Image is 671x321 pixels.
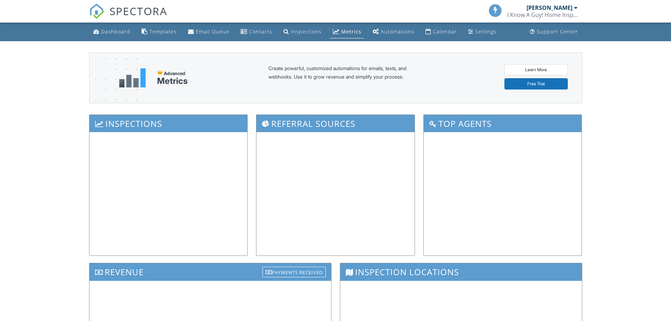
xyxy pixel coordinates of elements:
[433,28,457,35] div: Calendar
[262,267,326,277] div: Payments Received
[139,25,180,38] a: Templates
[196,28,229,35] div: Email Queue
[475,28,496,35] div: Settings
[424,115,582,132] h3: Top Agents
[101,28,130,35] div: Dashboard
[504,78,568,89] a: Free Trial
[504,64,568,75] a: Learn More
[527,25,581,38] a: Support Center
[89,53,137,131] img: advanced-banner-bg-f6ff0eecfa0ee76150a1dea9fec4b49f333892f74bc19f1b897a312d7a1b2ff3.png
[91,25,133,38] a: Dashboard
[370,25,417,38] a: Automations (Basic)
[249,28,272,35] div: Contacts
[268,64,423,92] div: Create powerful, customized automations for emails, texts, and webhooks. Use it to grow revenue a...
[89,263,331,280] h3: Revenue
[256,115,415,132] h3: Referral Sources
[341,28,361,35] div: Metrics
[89,10,167,24] a: SPECTORA
[537,28,578,35] div: Support Center
[262,265,326,277] a: Payments Received
[291,28,322,35] div: Inspections
[281,25,324,38] a: Inspections
[89,4,105,19] img: The Best Home Inspection Software - Spectora
[164,70,185,76] span: Advanced
[157,76,188,86] div: Metrics
[238,25,275,38] a: Contacts
[119,68,146,87] img: metrics-aadfce2e17a16c02574e7fc40e4d6b8174baaf19895a402c862ea781aae8ef5b.svg
[507,11,578,18] div: I Know A Guy! Home Inspections Ltd.
[330,25,364,38] a: Metrics
[110,4,167,18] span: SPECTORA
[185,25,232,38] a: Email Queue
[149,28,177,35] div: Templates
[89,115,248,132] h3: Inspections
[527,4,572,11] div: [PERSON_NAME]
[465,25,499,38] a: Settings
[423,25,460,38] a: Calendar
[381,28,414,35] div: Automations
[340,263,582,280] h3: Inspection Locations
